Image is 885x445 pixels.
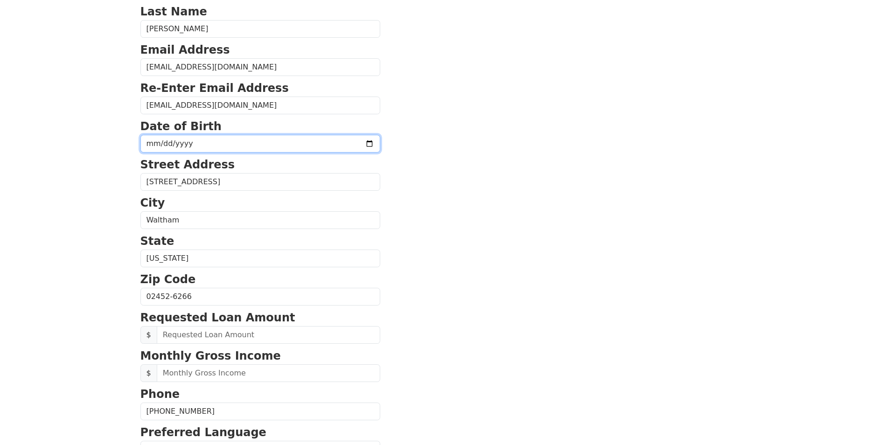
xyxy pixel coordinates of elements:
[140,326,157,344] span: $
[140,43,230,56] strong: Email Address
[140,97,380,114] input: Re-Enter Email Address
[157,326,380,344] input: Requested Loan Amount
[140,273,196,286] strong: Zip Code
[140,158,235,171] strong: Street Address
[140,58,380,76] input: Email Address
[140,20,380,38] input: Last Name
[140,311,295,324] strong: Requested Loan Amount
[140,173,380,191] input: Street Address
[140,388,180,401] strong: Phone
[140,348,380,364] p: Monthly Gross Income
[140,211,380,229] input: City
[140,82,289,95] strong: Re-Enter Email Address
[140,196,165,209] strong: City
[157,364,380,382] input: Monthly Gross Income
[140,426,266,439] strong: Preferred Language
[140,364,157,382] span: $
[140,288,380,306] input: Zip Code
[140,403,380,420] input: Phone
[140,5,207,18] strong: Last Name
[140,235,174,248] strong: State
[140,120,222,133] strong: Date of Birth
